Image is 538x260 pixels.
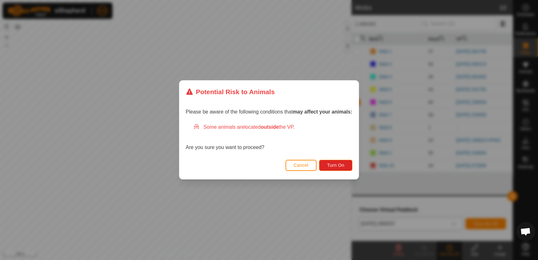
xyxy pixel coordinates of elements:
span: Please be aware of the following conditions that [186,109,352,115]
button: Turn On [319,160,352,171]
div: Open chat [516,222,535,241]
button: Cancel [285,160,317,171]
strong: may affect your animals: [293,109,352,115]
span: Turn On [327,163,344,168]
div: Potential Risk to Animals [186,87,275,97]
span: Cancel [294,163,309,168]
div: Are you sure you want to proceed? [186,124,352,152]
strong: outside [261,125,279,130]
div: Some animals are [193,124,352,131]
span: located the VP. [244,125,295,130]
